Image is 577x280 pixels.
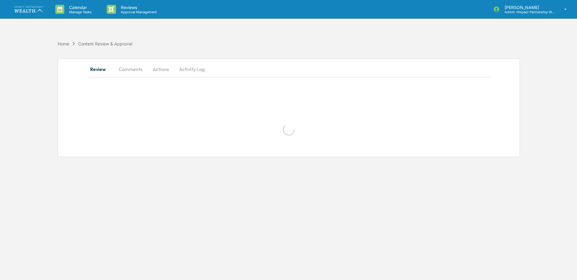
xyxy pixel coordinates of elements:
p: Reviews [116,5,160,10]
button: Review [87,62,114,76]
img: logo [14,6,43,12]
p: Admin • Impact Partnership Wealth [500,10,556,14]
div: Content Review & Approval [78,41,132,46]
p: Manage Tasks [64,10,95,14]
div: secondary tabs example [87,62,491,76]
p: [PERSON_NAME] [500,5,556,10]
button: Activity Log [174,62,209,76]
button: Comments [114,62,147,76]
div: Home [58,41,69,46]
p: Calendar [64,5,95,10]
p: Approval Management [116,10,160,14]
button: Actions [147,62,174,76]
